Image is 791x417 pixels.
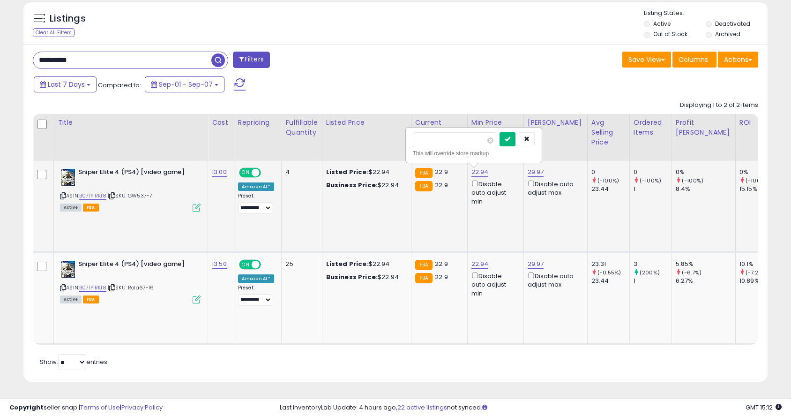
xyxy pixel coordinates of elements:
[746,177,767,184] small: (-100%)
[471,167,489,177] a: 22.94
[260,169,275,177] span: OFF
[634,118,668,137] div: Ordered Items
[326,273,378,281] b: Business Price:
[739,260,777,268] div: 10.1%
[60,168,201,211] div: ASIN:
[285,168,314,176] div: 4
[591,118,626,147] div: Avg Selling Price
[40,357,107,366] span: Show: entries
[634,168,672,176] div: 0
[680,101,758,110] div: Displaying 1 to 2 of 2 items
[60,260,201,303] div: ASIN:
[739,118,774,128] div: ROI
[679,55,708,64] span: Columns
[715,30,740,38] label: Archived
[238,182,275,191] div: Amazon AI *
[640,177,661,184] small: (-100%)
[83,296,99,303] span: FBA
[435,259,448,268] span: 22.9
[80,403,120,412] a: Terms of Use
[672,52,716,68] button: Columns
[715,20,750,28] label: Deactivated
[326,167,369,176] b: Listed Price:
[108,192,152,199] span: | SKU: GW537-7
[79,192,106,200] a: B071P1RK18
[591,277,629,285] div: 23.44
[435,167,448,176] span: 22.9
[471,179,516,206] div: Disable auto adjust min
[591,168,629,176] div: 0
[597,269,621,276] small: (-0.55%)
[622,52,671,68] button: Save View
[260,261,275,269] span: OFF
[528,167,544,177] a: 29.97
[238,193,275,214] div: Preset:
[682,177,703,184] small: (-100%)
[326,181,378,190] b: Business Price:
[676,118,731,137] div: Profit [PERSON_NAME]
[326,181,404,190] div: $22.94
[9,403,44,412] strong: Copyright
[634,260,672,268] div: 3
[79,284,106,292] a: B071P1RK18
[326,259,369,268] b: Listed Price:
[9,403,163,412] div: seller snap | |
[50,12,86,25] h5: Listings
[34,76,97,92] button: Last 7 Days
[233,52,269,68] button: Filters
[676,260,735,268] div: 5.85%
[238,274,275,283] div: Amazon AI *
[471,271,516,298] div: Disable auto adjust min
[718,52,758,68] button: Actions
[238,285,275,306] div: Preset:
[739,168,777,176] div: 0%
[591,185,629,193] div: 23.44
[78,168,192,179] b: Sniper Elite 4 (PS4) [video game]
[634,277,672,285] div: 1
[739,185,777,193] div: 15.15%
[640,269,660,276] small: (200%)
[471,118,520,128] div: Min Price
[145,76,224,92] button: Sep-01 - Sep-07
[746,269,768,276] small: (-7.25%)
[48,80,85,89] span: Last 7 Days
[60,296,82,303] span: All listings currently available for purchase on Amazon
[212,167,227,177] a: 13.00
[212,259,227,269] a: 13.50
[397,403,447,412] a: 22 active listings
[528,259,544,269] a: 29.97
[676,277,735,285] div: 6.27%
[238,118,278,128] div: Repricing
[326,273,404,281] div: $22.94
[240,261,252,269] span: ON
[676,185,735,193] div: 8.4%
[676,168,735,176] div: 0%
[285,118,318,137] div: Fulfillable Quantity
[471,259,489,269] a: 22.94
[98,81,141,90] span: Compared to:
[415,273,433,283] small: FBA
[435,273,448,281] span: 22.9
[435,181,448,190] span: 22.9
[591,260,629,268] div: 23.31
[33,28,75,37] div: Clear All Filters
[528,179,580,197] div: Disable auto adjust max
[415,168,433,178] small: FBA
[58,118,204,128] div: Title
[653,30,687,38] label: Out of Stock
[415,118,463,137] div: Current Buybox Price
[682,269,701,276] small: (-6.7%)
[280,403,782,412] div: Last InventoryLab Update: 4 hours ago, not synced.
[159,80,213,89] span: Sep-01 - Sep-07
[739,277,777,285] div: 10.89%
[413,149,535,158] div: This will override store markup
[597,177,619,184] small: (-100%)
[78,260,192,271] b: Sniper Elite 4 (PS4) [video game]
[746,403,782,412] span: 2025-09-16 15:12 GMT
[285,260,314,268] div: 25
[528,118,583,128] div: [PERSON_NAME]
[326,118,407,128] div: Listed Price
[415,260,433,270] small: FBA
[121,403,163,412] a: Privacy Policy
[528,271,580,289] div: Disable auto adjust max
